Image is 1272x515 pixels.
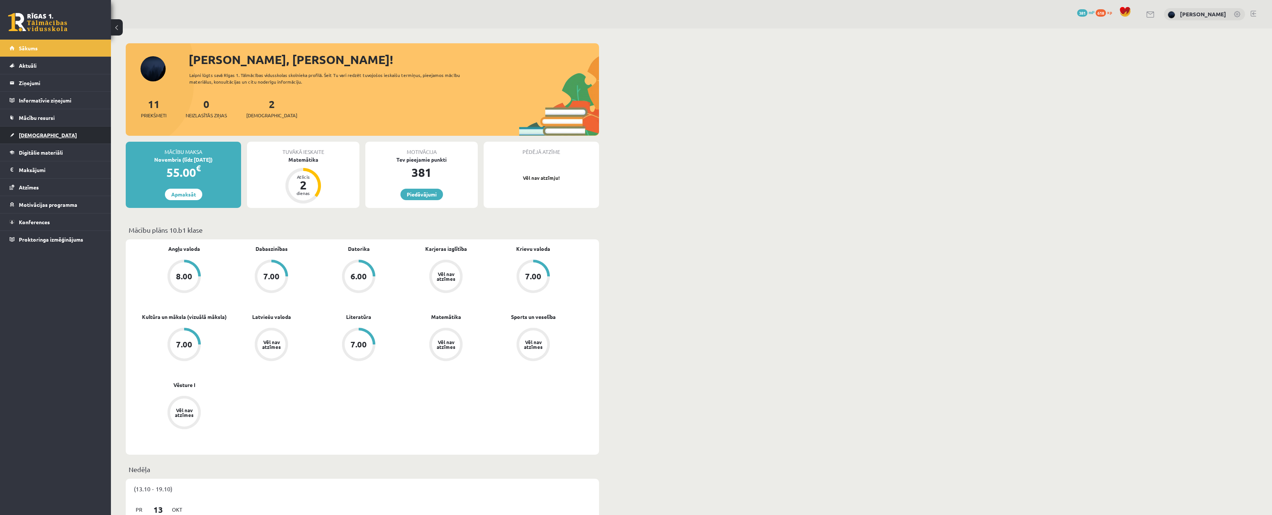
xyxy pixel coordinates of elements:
[348,245,370,253] a: Datorika
[1077,9,1087,17] span: 381
[511,313,556,321] a: Sports un veselība
[525,272,541,280] div: 7.00
[315,260,402,294] a: 6.00
[10,179,102,196] a: Atzīmes
[351,340,367,349] div: 7.00
[19,92,102,109] legend: Informatīvie ziņojumi
[10,231,102,248] a: Proktoringa izmēģinājums
[402,260,490,294] a: Vēl nav atzīmes
[19,236,83,243] span: Proktoringa izmēģinājums
[10,161,102,178] a: Maksājumi
[1107,9,1112,15] span: xp
[484,142,599,156] div: Pēdējā atzīme
[165,189,202,200] a: Apmaksāt
[189,72,473,85] div: Laipni lūgts savā Rīgas 1. Tālmācības vidusskolas skolnieka profilā. Šeit Tu vari redzēt tuvojošo...
[126,479,599,499] div: (13.10 - 19.10)
[436,272,456,281] div: Vēl nav atzīmes
[10,144,102,161] a: Digitālie materiāli
[141,396,228,431] a: Vēl nav atzīmes
[19,149,63,156] span: Digitālie materiāli
[8,13,67,31] a: Rīgas 1. Tālmācības vidusskola
[252,313,291,321] a: Latviešu valoda
[126,142,241,156] div: Mācību maksa
[292,175,314,179] div: Atlicis
[19,114,55,121] span: Mācību resursi
[173,381,195,389] a: Vēsture I
[142,313,227,321] a: Kultūra un māksla (vizuālā māksla)
[247,142,359,156] div: Tuvākā ieskaite
[431,313,461,321] a: Matemātika
[487,174,595,182] p: Vēl nav atzīmju!
[126,156,241,164] div: Novembris (līdz [DATE])
[186,112,227,119] span: Neizlasītās ziņas
[1089,9,1095,15] span: mP
[346,313,371,321] a: Literatūra
[228,328,315,363] a: Vēl nav atzīmes
[425,245,467,253] a: Karjeras izglītība
[141,112,166,119] span: Priekšmeti
[10,109,102,126] a: Mācību resursi
[523,340,544,349] div: Vēl nav atzīmes
[189,51,599,68] div: [PERSON_NAME], [PERSON_NAME]!
[228,260,315,294] a: 7.00
[246,112,297,119] span: [DEMOGRAPHIC_DATA]
[19,201,77,208] span: Motivācijas programma
[19,62,37,69] span: Aktuāli
[351,272,367,280] div: 6.00
[141,97,166,119] a: 11Priekšmeti
[10,57,102,74] a: Aktuāli
[141,260,228,294] a: 8.00
[10,74,102,91] a: Ziņojumi
[10,213,102,230] a: Konferences
[516,245,550,253] a: Krievu valoda
[365,164,478,181] div: 381
[263,272,280,280] div: 7.00
[256,245,288,253] a: Dabaszinības
[490,328,577,363] a: Vēl nav atzīmes
[261,340,282,349] div: Vēl nav atzīmes
[129,225,596,235] p: Mācību plāns 10.b1 klase
[196,163,201,174] span: €
[247,156,359,205] a: Matemātika Atlicis 2 dienas
[10,196,102,213] a: Motivācijas programma
[247,156,359,164] div: Matemātika
[292,191,314,195] div: dienas
[1180,10,1226,18] a: [PERSON_NAME]
[402,328,490,363] a: Vēl nav atzīmes
[10,127,102,144] a: [DEMOGRAPHIC_DATA]
[400,189,443,200] a: Piedāvājumi
[176,340,192,349] div: 7.00
[292,179,314,191] div: 2
[126,164,241,181] div: 55.00
[1168,11,1175,18] img: Nikolass Karpjuks
[168,245,200,253] a: Angļu valoda
[1096,9,1116,15] a: 618 xp
[1096,9,1106,17] span: 618
[365,156,478,164] div: Tev pieejamie punkti
[19,219,50,225] span: Konferences
[176,272,192,280] div: 8.00
[10,40,102,57] a: Sākums
[19,45,38,51] span: Sākums
[1077,9,1095,15] a: 381 mP
[141,328,228,363] a: 7.00
[19,161,102,178] legend: Maksājumi
[10,92,102,109] a: Informatīvie ziņojumi
[19,184,39,191] span: Atzīmes
[174,408,194,417] div: Vēl nav atzīmes
[246,97,297,119] a: 2[DEMOGRAPHIC_DATA]
[490,260,577,294] a: 7.00
[365,142,478,156] div: Motivācija
[19,74,102,91] legend: Ziņojumi
[19,132,77,138] span: [DEMOGRAPHIC_DATA]
[186,97,227,119] a: 0Neizlasītās ziņas
[315,328,402,363] a: 7.00
[436,340,456,349] div: Vēl nav atzīmes
[129,464,596,474] p: Nedēļa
